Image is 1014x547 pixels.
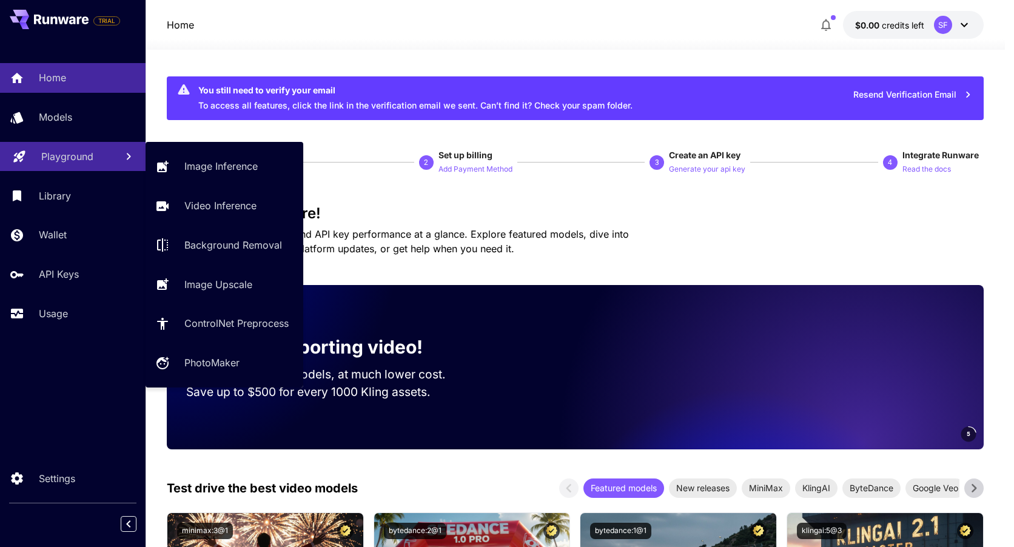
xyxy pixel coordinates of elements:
span: MiniMax [742,482,790,494]
span: credits left [882,20,924,30]
span: Check out your usage stats and API key performance at a glance. Explore featured models, dive int... [167,228,629,255]
p: 4 [888,157,892,168]
p: Test drive the best video models [167,479,358,497]
span: New releases [669,482,737,494]
span: Integrate Runware [902,150,979,160]
p: PhotoMaker [184,355,240,370]
p: Playground [41,149,93,164]
p: Wallet [39,227,67,242]
a: Video Inference [146,191,303,221]
h3: Welcome to Runware! [167,205,983,222]
span: KlingAI [795,482,838,494]
button: $0.00 [843,11,984,39]
p: Home [39,70,66,85]
nav: breadcrumb [167,18,194,32]
span: $0.00 [855,20,882,30]
p: Now supporting video! [220,334,423,361]
span: Create an API key [669,150,740,160]
a: Image Upscale [146,269,303,299]
span: ByteDance [842,482,901,494]
p: Home [167,18,194,32]
a: Background Removal [146,230,303,260]
p: Models [39,110,72,124]
p: Settings [39,471,75,486]
p: Background Removal [184,238,282,252]
button: Certified Model – Vetted for best performance and includes a commercial license. [750,523,767,539]
p: Read the docs [902,164,951,175]
button: Collapse sidebar [121,516,136,532]
p: Save up to $500 for every 1000 Kling assets. [186,383,469,401]
span: Featured models [583,482,664,494]
button: Certified Model – Vetted for best performance and includes a commercial license. [957,523,973,539]
p: Add Payment Method [438,164,512,175]
span: Google Veo [905,482,965,494]
p: Run the best video models, at much lower cost. [186,366,469,383]
div: $0.00 [855,19,924,32]
span: Add your payment card to enable full platform functionality. [93,13,120,28]
button: Resend Verification Email [847,82,979,107]
button: bytedance:2@1 [384,523,446,539]
p: Generate your api key [669,164,745,175]
p: Library [39,189,71,203]
p: 2 [424,157,428,168]
div: You still need to verify your email [198,84,633,96]
button: minimax:3@1 [177,523,233,539]
span: Set up billing [438,150,492,160]
p: Image Upscale [184,277,252,292]
p: API Keys [39,267,79,281]
p: Usage [39,306,68,321]
button: Certified Model – Vetted for best performance and includes a commercial license. [337,523,354,539]
p: 3 [655,157,659,168]
span: TRIAL [94,16,119,25]
p: Image Inference [184,159,258,173]
div: SF [934,16,952,34]
div: To access all features, click the link in the verification email we sent. Can’t find it? Check yo... [198,80,633,116]
a: Image Inference [146,152,303,181]
button: klingai:5@3 [797,523,847,539]
div: Collapse sidebar [130,513,146,535]
a: PhotoMaker [146,348,303,378]
button: bytedance:1@1 [590,523,651,539]
p: Video Inference [184,198,257,213]
a: ControlNet Preprocess [146,309,303,338]
p: ControlNet Preprocess [184,316,289,331]
button: Certified Model – Vetted for best performance and includes a commercial license. [543,523,560,539]
span: 5 [967,429,970,438]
